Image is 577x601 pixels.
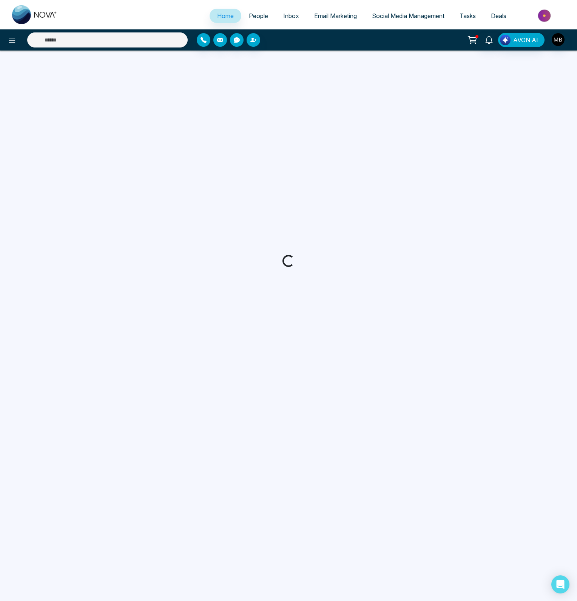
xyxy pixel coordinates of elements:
[241,9,276,23] a: People
[483,9,514,23] a: Deals
[498,33,545,47] button: AVON AI
[460,12,476,20] span: Tasks
[518,7,572,24] img: Market-place.gif
[491,12,506,20] span: Deals
[551,575,569,593] div: Open Intercom Messenger
[452,9,483,23] a: Tasks
[372,12,444,20] span: Social Media Management
[552,33,565,46] img: User Avatar
[217,12,234,20] span: Home
[12,5,57,24] img: Nova CRM Logo
[500,35,511,45] img: Lead Flow
[283,12,299,20] span: Inbox
[364,9,452,23] a: Social Media Management
[307,9,364,23] a: Email Marketing
[314,12,357,20] span: Email Marketing
[276,9,307,23] a: Inbox
[210,9,241,23] a: Home
[249,12,268,20] span: People
[513,35,538,44] span: AVON AI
